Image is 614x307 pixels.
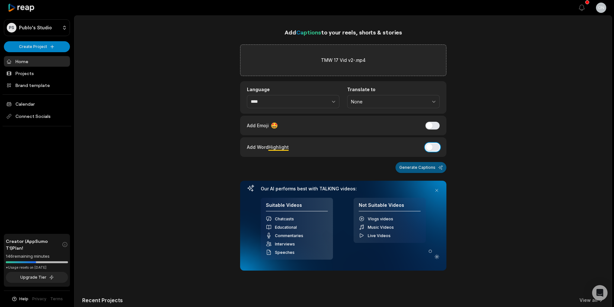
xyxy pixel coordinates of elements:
label: TMW 17 Vid v2-.mp4 [321,56,365,64]
h4: Suitable Videos [266,202,328,212]
span: Commentaries [275,233,303,238]
span: None [351,99,427,105]
span: Add Emoji [247,122,269,129]
label: Translate to [347,87,440,92]
span: Vlogs videos [368,216,393,221]
button: None [347,95,440,109]
div: Add Word [247,143,289,151]
a: Projects [4,68,70,79]
h2: Recent Projects [82,297,123,303]
span: Chatcasts [275,216,294,221]
span: 🤩 [271,121,278,130]
div: PS [7,23,16,33]
div: Open Intercom Messenger [592,285,608,301]
a: Privacy [32,296,46,302]
h4: Not Suitable Videos [359,202,421,212]
div: *Usage resets on [DATE] [6,265,68,270]
button: Upgrade Tier [6,272,68,283]
span: Highlight [268,144,289,150]
a: Home [4,56,70,67]
span: Music Videos [368,225,394,230]
div: 146 remaining minutes [6,253,68,260]
button: Help [11,296,28,302]
span: Speeches [275,250,295,255]
button: Create Project [4,41,70,52]
a: Calendar [4,99,70,109]
p: Publo's Studio [19,25,52,31]
span: Help [19,296,28,302]
span: Connect Socials [4,110,70,122]
span: Creator (AppSumo T1) Plan! [6,238,62,251]
button: Generate Captions [395,162,446,173]
span: Interviews [275,242,295,246]
span: Educational [275,225,297,230]
a: Terms [50,296,63,302]
h1: Add to your reels, shorts & stories [240,28,446,37]
a: View all [580,297,598,303]
a: Brand template [4,80,70,91]
label: Language [247,87,339,92]
span: Live Videos [368,233,391,238]
h3: Our AI performs best with TALKING videos: [261,186,426,192]
span: Captions [296,29,321,36]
